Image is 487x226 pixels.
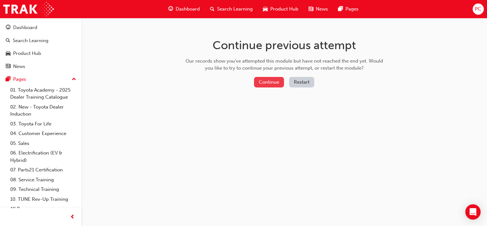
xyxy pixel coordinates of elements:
[205,3,258,16] a: search-iconSearch Learning
[6,64,11,70] span: news-icon
[176,5,200,13] span: Dashboard
[258,3,303,16] a: car-iconProduct Hub
[13,50,41,57] div: Product Hub
[309,5,313,13] span: news-icon
[8,119,79,129] a: 03. Toyota For Life
[8,175,79,185] a: 08. Service Training
[217,5,253,13] span: Search Learning
[475,5,481,13] span: PC
[3,48,79,59] a: Product Hub
[8,194,79,204] a: 10. TUNE Rev-Up Training
[3,73,79,85] button: Pages
[270,5,298,13] span: Product Hub
[3,22,79,34] a: Dashboard
[13,76,26,83] div: Pages
[70,213,75,221] span: prev-icon
[8,165,79,175] a: 07. Parts21 Certification
[6,51,11,56] span: car-icon
[316,5,328,13] span: News
[183,38,385,52] h1: Continue previous attempt
[8,139,79,148] a: 05. Sales
[473,4,484,15] button: PC
[303,3,333,16] a: news-iconNews
[6,38,10,44] span: search-icon
[72,75,76,84] span: up-icon
[8,85,79,102] a: 01. Toyota Academy - 2025 Dealer Training Catalogue
[3,35,79,47] a: Search Learning
[168,5,173,13] span: guage-icon
[289,77,314,87] button: Restart
[254,77,284,87] button: Continue
[345,5,359,13] span: Pages
[183,57,385,72] div: Our records show you've attempted this module but have not reached the end yet. Would you like to...
[8,204,79,214] a: All Pages
[8,148,79,165] a: 06. Electrification (EV & Hybrid)
[210,5,214,13] span: search-icon
[263,5,268,13] span: car-icon
[338,5,343,13] span: pages-icon
[3,2,54,16] img: Trak
[3,61,79,72] a: News
[13,63,25,70] div: News
[163,3,205,16] a: guage-iconDashboard
[13,37,48,44] div: Search Learning
[13,24,37,31] div: Dashboard
[8,102,79,119] a: 02. New - Toyota Dealer Induction
[333,3,364,16] a: pages-iconPages
[6,77,11,82] span: pages-icon
[8,185,79,194] a: 09. Technical Training
[465,204,481,220] div: Open Intercom Messenger
[6,25,11,31] span: guage-icon
[8,129,79,139] a: 04. Customer Experience
[3,20,79,73] button: DashboardSearch LearningProduct HubNews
